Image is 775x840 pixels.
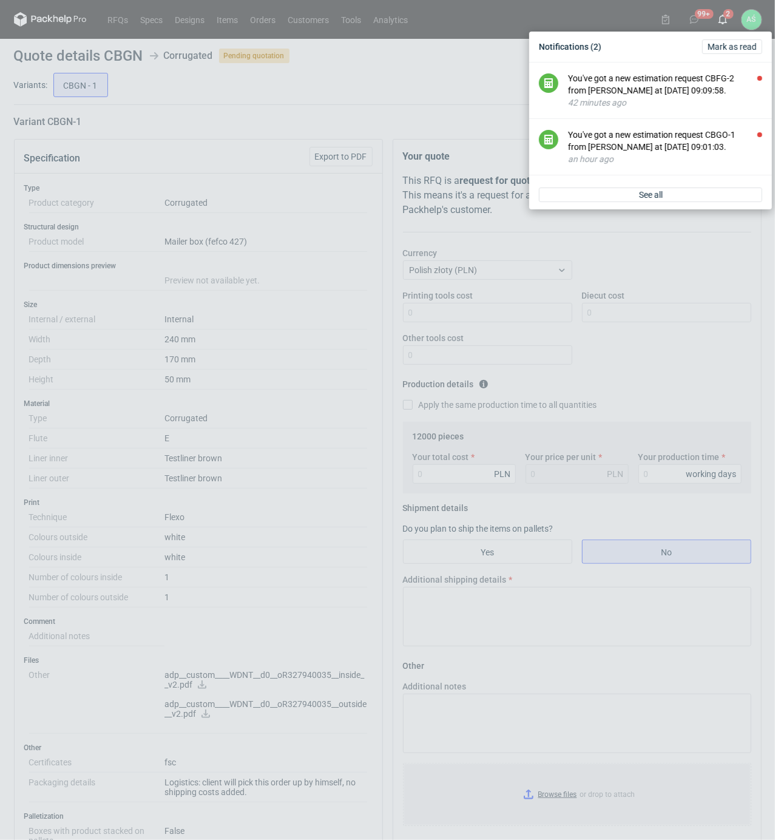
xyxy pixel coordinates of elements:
button: Mark as read [702,39,762,54]
span: Mark as read [708,42,757,51]
button: You've got a new estimation request CBGO-1 from [PERSON_NAME] at [DATE] 09:01:03.an hour ago [568,129,762,165]
a: See all [539,188,762,202]
div: You've got a new estimation request CBFG-2 from [PERSON_NAME] at [DATE] 09:09:58. [568,72,762,97]
span: See all [639,191,663,199]
div: an hour ago [568,153,762,165]
div: Notifications (2) [534,36,767,57]
div: 42 minutes ago [568,97,762,109]
div: You've got a new estimation request CBGO-1 from [PERSON_NAME] at [DATE] 09:01:03. [568,129,762,153]
button: You've got a new estimation request CBFG-2 from [PERSON_NAME] at [DATE] 09:09:58.42 minutes ago [568,72,762,109]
